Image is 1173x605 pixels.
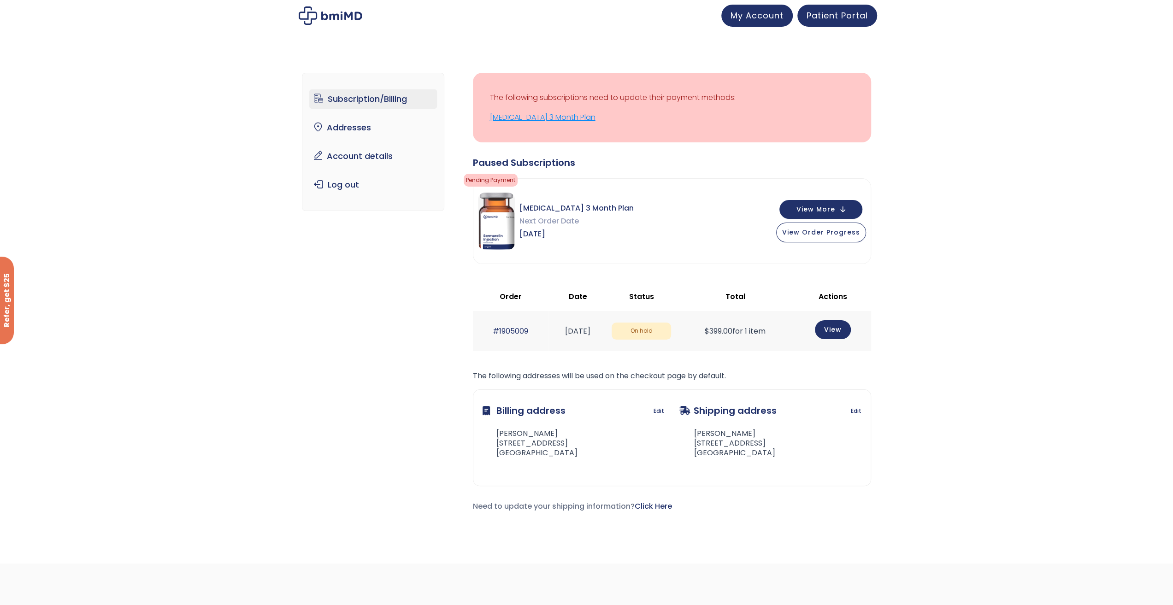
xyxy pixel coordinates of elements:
[519,202,634,215] span: [MEDICAL_DATA] 3 Month Plan
[309,147,437,166] a: Account details
[490,111,854,124] a: [MEDICAL_DATA] 3 Month Plan
[500,291,522,302] span: Order
[851,405,861,417] a: Edit
[483,399,566,422] h3: Billing address
[473,501,672,511] span: Need to update your shipping information?
[797,5,877,27] a: Patient Portal
[731,10,784,21] span: My Account
[473,156,871,169] div: Paused Subscriptions
[725,291,745,302] span: Total
[565,326,590,336] time: [DATE]
[309,175,437,194] a: Log out
[568,291,587,302] span: Date
[721,5,793,27] a: My Account
[676,311,795,351] td: for 1 item
[490,91,854,104] p: The following subscriptions need to update their payment methods:
[782,228,860,237] span: View Order Progress
[654,405,664,417] a: Edit
[679,399,777,422] h3: Shipping address
[299,6,362,25] img: My account
[629,291,654,302] span: Status
[483,429,578,458] address: [PERSON_NAME] [STREET_ADDRESS] [GEOGRAPHIC_DATA]
[796,206,835,212] span: View More
[519,228,634,241] span: [DATE]
[309,118,437,137] a: Addresses
[612,323,671,340] span: On hold
[819,291,847,302] span: Actions
[779,200,862,219] button: View More
[705,326,709,336] span: $
[493,326,528,336] a: #1905009
[807,10,868,21] span: Patient Portal
[815,320,851,339] a: View
[635,501,672,511] a: Click Here
[473,370,871,382] p: The following addresses will be used on the checkout page by default.
[309,89,437,109] a: Subscription/Billing
[464,174,518,187] span: Pending Payment
[519,215,634,228] span: Next Order Date
[302,73,444,211] nav: Account pages
[679,429,775,458] address: [PERSON_NAME] [STREET_ADDRESS] [GEOGRAPHIC_DATA]
[705,326,732,336] span: 399.00
[776,223,866,242] button: View Order Progress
